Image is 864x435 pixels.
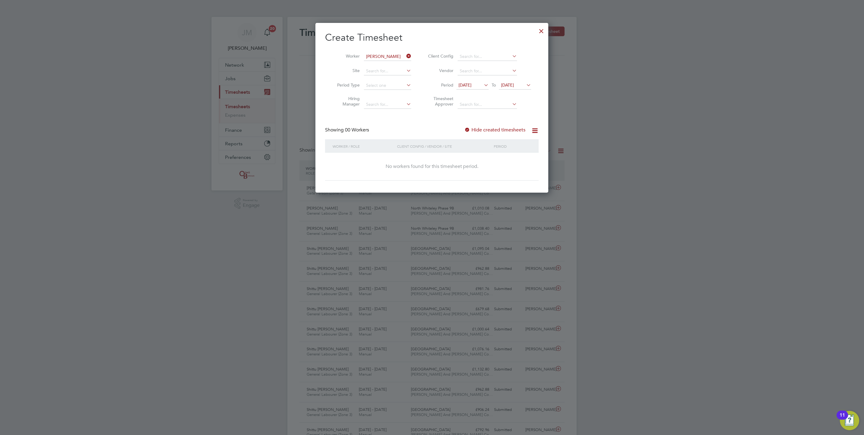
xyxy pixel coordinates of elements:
input: Search for... [458,100,517,109]
div: Worker / Role [331,139,396,153]
h2: Create Timesheet [325,31,539,44]
div: Period [492,139,533,153]
div: No workers found for this timesheet period. [331,163,533,170]
input: Select one [364,81,411,90]
div: Showing [325,127,370,133]
label: Worker [333,53,360,59]
label: Vendor [426,68,453,73]
div: Client Config / Vendor / Site [396,139,492,153]
label: Client Config [426,53,453,59]
label: Hiring Manager [333,96,360,107]
button: Open Resource Center, 11 new notifications [840,411,859,430]
input: Search for... [458,67,517,75]
input: Search for... [364,67,411,75]
label: Period Type [333,82,360,88]
input: Search for... [364,100,411,109]
label: Site [333,68,360,73]
span: To [490,81,498,89]
div: 11 [840,415,845,423]
label: Timesheet Approver [426,96,453,107]
span: [DATE] [459,82,471,88]
label: Hide created timesheets [464,127,525,133]
span: 00 Workers [345,127,369,133]
input: Search for... [458,52,517,61]
input: Search for... [364,52,411,61]
label: Period [426,82,453,88]
span: [DATE] [501,82,514,88]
